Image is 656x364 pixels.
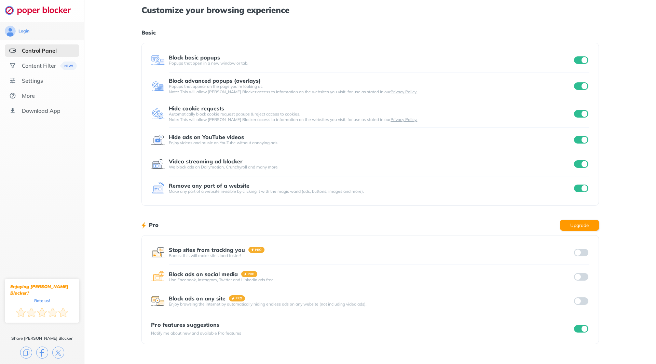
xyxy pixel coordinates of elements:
img: x.svg [52,347,64,359]
div: Notify me about new and available Pro features [151,331,241,336]
img: features-selected.svg [9,47,16,54]
h1: Basic [141,28,599,37]
div: Remove any part of a website [169,183,249,189]
div: Video streaming ad blocker [169,158,243,164]
div: Login [18,28,29,34]
img: about.svg [9,92,16,99]
div: Download App [22,107,60,114]
div: Enjoying [PERSON_NAME] Blocker? [10,283,74,296]
div: Pro features suggestions [151,322,241,328]
div: Use Facebook, Instagram, Twitter and LinkedIn ads free. [169,277,573,283]
img: pro-badge.svg [248,247,265,253]
img: pro-badge.svg [229,295,245,301]
div: Rate us! [34,299,50,302]
img: menuBanner.svg [60,62,77,70]
img: logo-webpage.svg [5,5,78,15]
div: Block advanced popups (overlays) [169,78,261,84]
div: Block basic popups [169,54,220,60]
div: Share [PERSON_NAME] Blocker [11,336,73,341]
img: feature icon [151,133,165,147]
img: feature icon [151,246,165,259]
img: social.svg [9,62,16,69]
div: Block ads on any site [169,295,225,301]
div: Make any part of a website invisible by clicking it with the magic wand (ads, buttons, images and... [169,189,573,194]
img: feature icon [151,79,165,93]
img: lighting bolt [141,221,146,229]
h1: Customize your browsing experience [141,5,599,14]
div: Enjoy browsing the internet by automatically hiding endless ads on any website (not including vid... [169,301,573,307]
img: pro-badge.svg [241,271,258,277]
img: feature icon [151,270,165,284]
div: Hide cookie requests [169,105,224,111]
div: We block ads on Dailymotion, Crunchyroll and many more [169,164,573,170]
img: facebook.svg [36,347,48,359]
img: download-app.svg [9,107,16,114]
button: Upgrade [560,220,599,231]
img: feature icon [151,157,165,171]
div: Settings [22,77,43,84]
div: Stop sites from tracking you [169,247,245,253]
img: feature icon [151,107,165,121]
div: Enjoy videos and music on YouTube without annoying ads. [169,140,573,146]
img: settings.svg [9,77,16,84]
div: Automatically block cookie request popups & reject access to cookies. Note: This will allow [PERS... [169,111,573,122]
div: Control Panel [22,47,57,54]
div: Hide ads on YouTube videos [169,134,244,140]
img: avatar.svg [5,26,16,37]
img: feature icon [151,294,165,308]
div: Content Filter [22,62,56,69]
h1: Pro [149,220,159,229]
div: Block ads on social media [169,271,238,277]
img: feature icon [151,181,165,195]
div: Popups that appear on the page you’re looking at. Note: This will allow [PERSON_NAME] Blocker acc... [169,84,573,95]
img: copy.svg [20,347,32,359]
a: Privacy Policy. [391,89,417,94]
div: Bonus: this will make sites load faster! [169,253,573,258]
div: More [22,92,35,99]
div: Popups that open in a new window or tab. [169,60,573,66]
a: Privacy Policy. [391,117,417,122]
img: feature icon [151,53,165,67]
